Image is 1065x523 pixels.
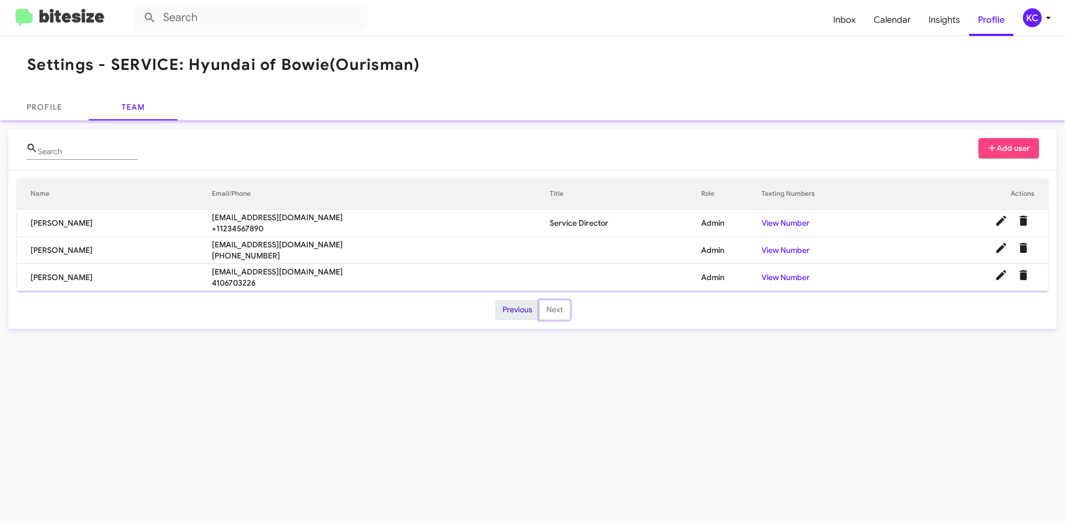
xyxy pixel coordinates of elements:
[212,239,550,250] span: [EMAIL_ADDRESS][DOMAIN_NAME]
[17,179,212,210] th: Name
[701,179,761,210] th: Role
[550,210,702,237] td: Service Director
[969,4,1013,36] a: Profile
[865,4,920,36] a: Calendar
[1012,237,1034,259] button: Delete User
[212,250,550,261] span: [PHONE_NUMBER]
[987,138,1031,158] span: Add user
[212,223,550,234] span: +11234567890
[27,56,420,74] h1: Settings - SERVICE: Hyundai of Bowie
[212,212,550,223] span: [EMAIL_ADDRESS][DOMAIN_NAME]
[762,218,810,228] a: View Number
[701,210,761,237] td: Admin
[701,237,761,264] td: Admin
[978,138,1039,158] button: Add user
[920,4,969,36] a: Insights
[1012,264,1034,286] button: Delete User
[17,237,212,264] td: [PERSON_NAME]
[1023,8,1042,27] div: KC
[17,210,212,237] td: [PERSON_NAME]
[1013,8,1053,27] button: KC
[762,272,810,282] a: View Number
[701,264,761,291] td: Admin
[212,179,550,210] th: Email/Phone
[762,179,899,210] th: Texting Numbers
[89,94,177,120] a: Team
[824,4,865,36] a: Inbox
[1012,210,1034,232] button: Delete User
[212,277,550,288] span: 4106703226
[17,264,212,291] td: [PERSON_NAME]
[550,179,702,210] th: Title
[495,300,540,320] button: Previous
[134,4,367,31] input: Search
[762,245,810,255] a: View Number
[38,148,138,156] input: Name or Email
[212,266,550,277] span: [EMAIL_ADDRESS][DOMAIN_NAME]
[899,179,1048,210] th: Actions
[329,55,420,74] span: (Ourisman)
